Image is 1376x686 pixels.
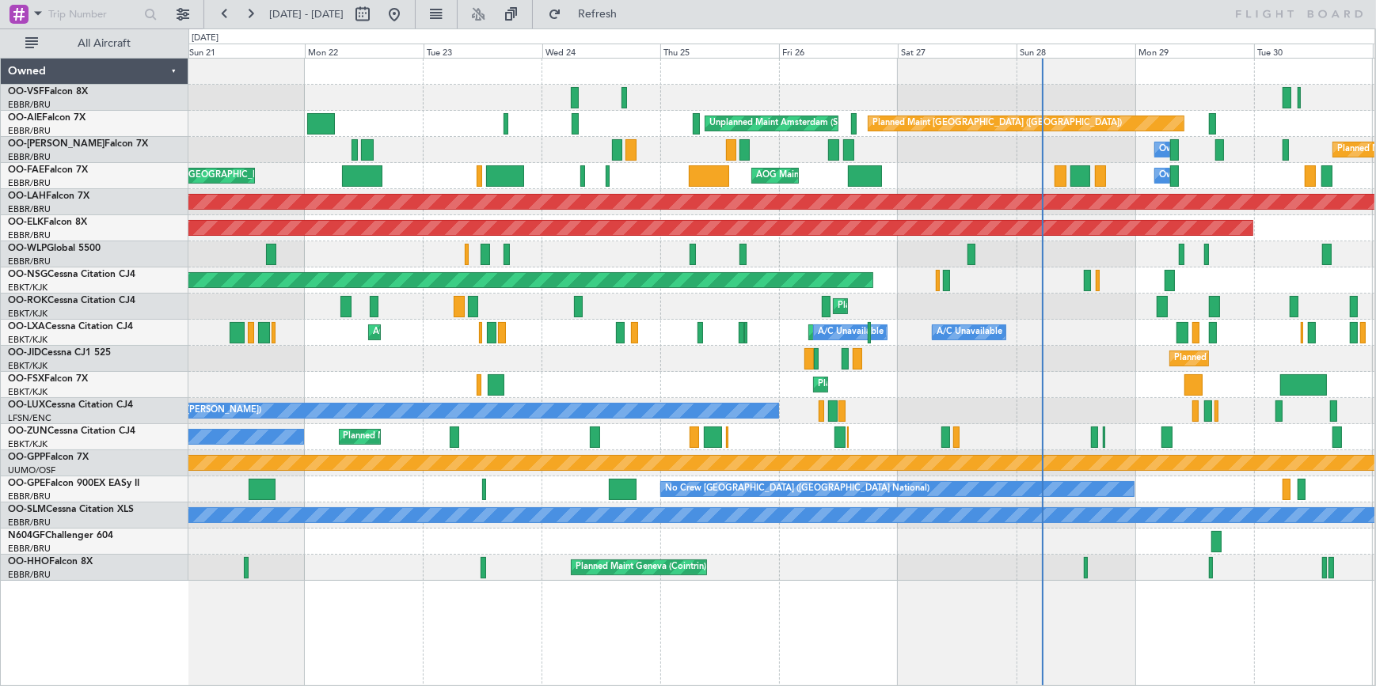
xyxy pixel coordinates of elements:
div: Planned Maint Kortrijk-[GEOGRAPHIC_DATA] [818,373,1002,396]
span: OO-WLP [8,244,47,253]
a: OO-SLMCessna Citation XLS [8,505,134,514]
a: OO-FAEFalcon 7X [8,165,88,175]
span: OO-VSF [8,87,44,97]
div: Fri 26 [779,44,898,58]
a: OO-LXACessna Citation CJ4 [8,322,133,332]
span: Refresh [564,9,631,20]
div: No Crew [GEOGRAPHIC_DATA] ([GEOGRAPHIC_DATA] National) [665,477,930,501]
a: OO-GPEFalcon 900EX EASy II [8,479,139,488]
span: OO-NSG [8,270,48,279]
a: EBBR/BRU [8,569,51,581]
a: EBKT/KJK [8,334,48,346]
div: Planned Maint Kortrijk-[GEOGRAPHIC_DATA] [1174,347,1359,370]
div: Planned Maint [GEOGRAPHIC_DATA] ([GEOGRAPHIC_DATA]) [872,112,1122,135]
a: EBBR/BRU [8,229,51,241]
a: EBBR/BRU [8,256,51,267]
div: AOG Maint [US_STATE] ([GEOGRAPHIC_DATA]) [756,164,948,188]
span: OO-JID [8,348,41,358]
a: OO-[PERSON_NAME]Falcon 7X [8,139,148,149]
a: EBKT/KJK [8,386,48,398]
div: A/C Unavailable [GEOGRAPHIC_DATA] ([GEOGRAPHIC_DATA] National) [818,320,1112,344]
a: OO-GPPFalcon 7X [8,453,89,462]
a: EBKT/KJK [8,438,48,450]
a: OO-LAHFalcon 7X [8,191,89,201]
a: LFSN/ENC [8,412,51,424]
span: OO-ROK [8,296,48,305]
a: EBBR/BRU [8,517,51,529]
div: Planned Maint Kortrijk-[GEOGRAPHIC_DATA] [344,425,528,449]
div: Wed 24 [542,44,661,58]
span: OO-[PERSON_NAME] [8,139,105,149]
div: Tue 30 [1254,44,1373,58]
a: EBBR/BRU [8,491,51,502]
div: Mon 29 [1135,44,1254,58]
a: EBBR/BRU [8,203,51,215]
a: EBBR/BRU [8,151,51,163]
div: [DATE] [192,32,219,45]
div: Planned Maint Geneva (Cointrin) [576,555,706,579]
div: Thu 25 [660,44,779,58]
a: EBKT/KJK [8,282,48,294]
span: All Aircraft [41,38,167,49]
a: EBBR/BRU [8,543,51,555]
a: OO-ELKFalcon 8X [8,218,87,227]
div: Sun 28 [1017,44,1135,58]
div: A/C Unavailable [937,320,1002,344]
a: OO-LUXCessna Citation CJ4 [8,400,133,410]
span: OO-SLM [8,505,46,514]
div: Unplanned Maint Amsterdam (Schiphol) [709,112,869,135]
span: OO-LUX [8,400,45,410]
span: OO-LXA [8,322,45,332]
span: OO-ZUN [8,426,48,436]
span: OO-HHO [8,557,49,567]
span: [DATE] - [DATE] [269,7,344,21]
a: OO-NSGCessna Citation CJ4 [8,270,135,279]
div: Sat 27 [898,44,1017,58]
a: OO-FSXFalcon 7X [8,374,88,384]
div: Mon 22 [305,44,424,58]
span: OO-FSX [8,374,44,384]
span: OO-LAH [8,191,46,201]
a: EBBR/BRU [8,125,51,137]
a: OO-VSFFalcon 8X [8,87,88,97]
div: Owner Melsbroek Air Base [1159,138,1267,161]
span: OO-ELK [8,218,44,227]
button: Refresh [541,2,636,27]
a: OO-ZUNCessna Citation CJ4 [8,426,135,436]
input: Trip Number [48,2,139,26]
a: EBBR/BRU [8,99,51,111]
span: N604GF [8,531,45,540]
a: OO-JIDCessna CJ1 525 [8,348,111,358]
span: OO-FAE [8,165,44,175]
span: OO-GPE [8,479,45,488]
a: EBKT/KJK [8,360,48,372]
div: Planned Maint Kortrijk-[GEOGRAPHIC_DATA] [838,294,1022,318]
a: OO-WLPGlobal 5500 [8,244,101,253]
div: AOG Maint Kortrijk-[GEOGRAPHIC_DATA] [373,320,545,344]
a: UUMO/OSF [8,464,55,476]
a: OO-ROKCessna Citation CJ4 [8,296,135,305]
span: OO-GPP [8,453,45,462]
a: OO-HHOFalcon 8X [8,557,93,567]
a: OO-AIEFalcon 7X [8,113,86,123]
div: Sun 21 [186,44,305,58]
div: Owner Melsbroek Air Base [1159,164,1267,188]
button: All Aircraft [17,31,172,56]
a: N604GFChallenger 604 [8,531,113,540]
a: EBBR/BRU [8,177,51,189]
a: EBKT/KJK [8,308,48,320]
div: Tue 23 [424,44,542,58]
span: OO-AIE [8,113,42,123]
